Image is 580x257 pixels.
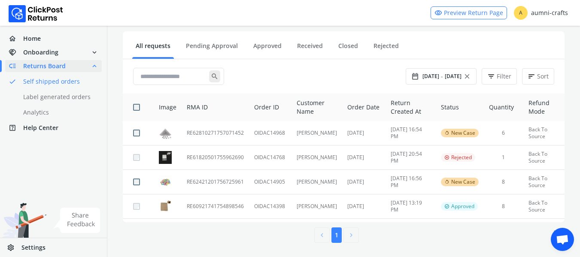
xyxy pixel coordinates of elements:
[523,170,565,194] td: Back To Source
[294,42,326,57] a: Received
[553,229,561,236] p: 1 / 1
[91,60,98,72] span: expand_less
[159,127,172,139] img: row_image
[182,170,249,194] td: RE62421201756725961
[250,42,285,57] a: Approved
[182,42,241,57] a: Pending Approval
[342,94,386,121] th: Order Date
[159,200,172,213] img: row_image
[445,73,462,80] span: [DATE]
[5,76,112,88] a: doneSelf shipped orders
[23,34,41,43] span: Home
[497,72,511,81] span: Filter
[249,121,292,145] td: OIDAC14968
[386,94,436,121] th: Return Created At
[386,121,436,145] td: [DATE] 16:54 PM
[5,106,112,118] a: Analytics
[182,121,249,145] td: RE62810271757071452
[159,175,172,188] img: row_image
[23,62,66,70] span: Returns Board
[23,124,58,132] span: Help Center
[422,73,439,80] span: [DATE]
[522,68,554,85] button: sortSort
[386,170,436,194] td: [DATE] 16:56 PM
[9,60,23,72] span: low_priority
[514,6,528,20] span: A
[523,94,565,121] th: Refund Mode
[444,203,449,210] span: verified
[9,46,23,58] span: handshake
[292,145,342,170] td: [PERSON_NAME]
[441,72,443,81] span: -
[343,227,359,243] button: chevron_right
[314,227,330,243] button: chevron_left
[54,208,100,233] img: share feedback
[347,229,355,241] span: chevron_right
[9,5,63,22] img: Logo
[431,6,507,19] a: visibilityPreview Return Page
[451,203,474,210] span: Approved
[149,94,182,121] th: Image
[386,194,436,219] td: [DATE] 13:19 PM
[451,154,472,161] span: Rejected
[292,194,342,219] td: [PERSON_NAME]
[182,145,249,170] td: RE61820501755962690
[451,178,475,185] span: New Case
[370,42,402,57] a: Rejected
[484,145,523,170] td: 1
[484,94,523,121] th: Quantity
[386,145,436,170] td: [DATE] 20:54 PM
[444,130,449,136] span: rotate_left
[484,170,523,194] td: 8
[551,228,574,251] a: Open chat
[523,194,565,219] td: Back To Source
[528,70,535,82] span: sort
[9,33,23,45] span: home
[182,94,249,121] th: RMA ID
[434,7,442,19] span: visibility
[209,70,220,82] span: search
[249,94,292,121] th: Order ID
[292,94,342,121] th: Customer Name
[335,42,361,57] a: Closed
[21,243,46,252] span: Settings
[249,170,292,194] td: OIDAC14905
[342,170,386,194] td: [DATE]
[182,194,249,219] td: RE60921741754898546
[5,33,102,45] a: homeHome
[331,227,342,243] button: 1
[436,94,484,121] th: Status
[249,145,292,170] td: OIDAC14768
[5,122,102,134] a: help_centerHelp Center
[9,122,23,134] span: help_center
[463,70,471,82] span: close
[292,121,342,145] td: [PERSON_NAME]
[484,121,523,145] td: 6
[292,170,342,194] td: [PERSON_NAME]
[342,121,386,145] td: [DATE]
[514,6,568,20] div: aumni-crafts
[444,178,449,185] span: rotate_left
[411,70,419,82] span: date_range
[484,194,523,219] td: 8
[451,130,475,136] span: New Case
[7,242,21,254] span: settings
[342,194,386,219] td: [DATE]
[523,145,565,170] td: Back To Source
[23,48,58,57] span: Onboarding
[487,70,495,82] span: filter_list
[444,154,449,161] span: highlight_off
[318,229,326,241] span: chevron_left
[342,145,386,170] td: [DATE]
[132,42,174,57] a: All requests
[5,91,112,103] a: Label generated orders
[91,46,98,58] span: expand_more
[523,121,565,145] td: Back To Source
[9,76,16,88] span: done
[159,151,172,164] img: row_image
[249,194,292,219] td: OIDAC14398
